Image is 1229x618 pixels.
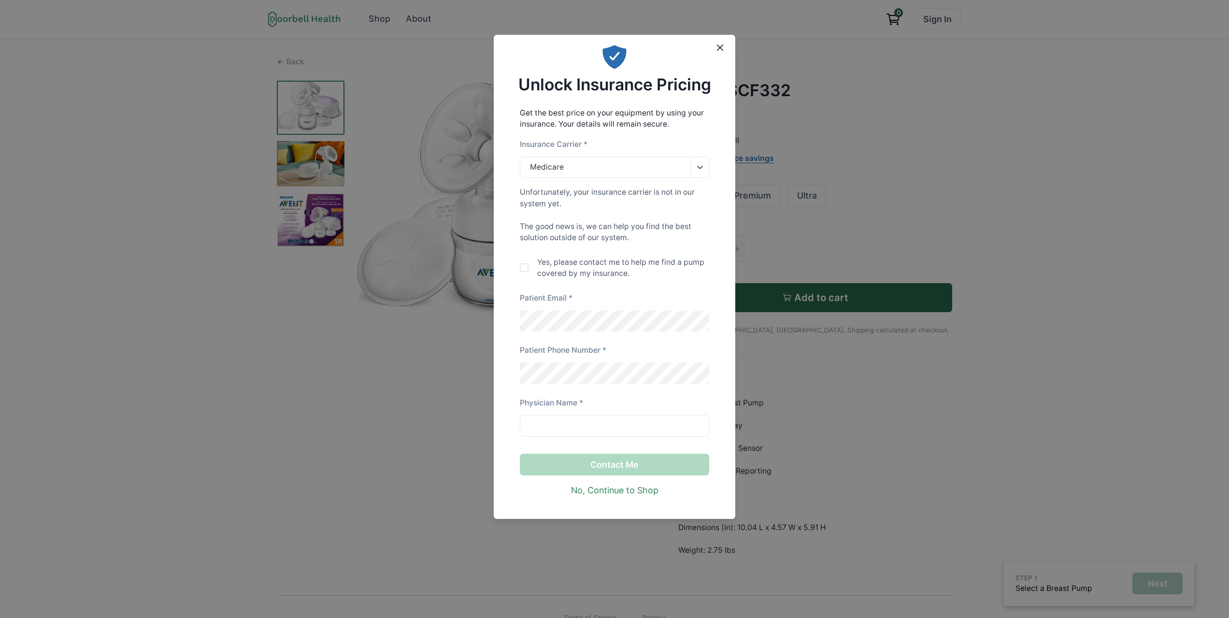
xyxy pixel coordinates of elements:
h2: Unlock Insurance Pricing [518,75,711,94]
p: Yes, please contact me to help me find a pump covered by my insurance. [537,257,710,279]
p: Get the best price on your equipment by using your insurance. Your details will remain secure. [520,107,710,130]
button: Contact Me [520,454,710,475]
label: Physician Name [520,397,583,409]
label: Patient Phone Number [520,345,606,356]
div: Medicare [530,161,564,173]
button: Close [712,39,729,57]
label: Insurance Carrier [520,139,587,150]
p: Unfortunately, your insurance carrier is not in our system yet. The good news is, we can help you... [520,187,710,244]
a: No, Continue to Shop [571,484,658,497]
label: Patient Email [520,292,572,304]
